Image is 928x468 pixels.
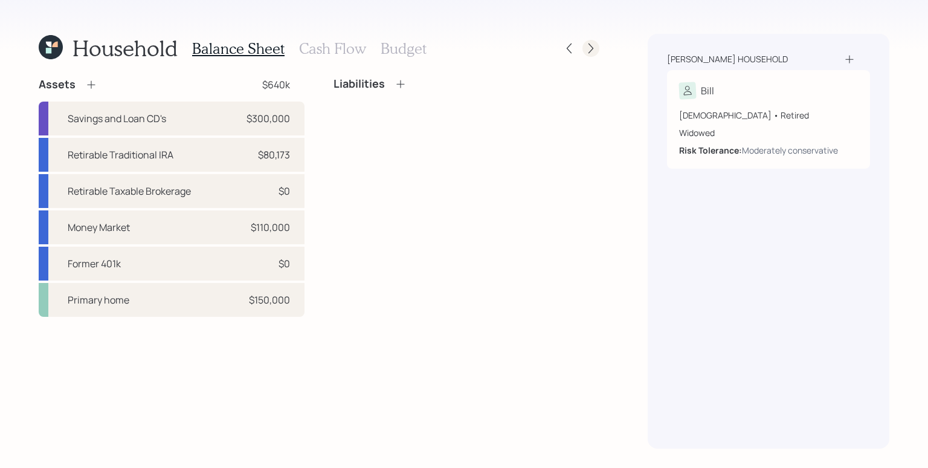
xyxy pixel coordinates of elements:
[258,148,290,162] div: $80,173
[279,184,290,198] div: $0
[68,293,129,307] div: Primary home
[68,220,130,235] div: Money Market
[68,111,166,126] div: Savings and Loan CD's
[679,145,742,156] b: Risk Tolerance:
[667,53,788,65] div: [PERSON_NAME] household
[68,184,191,198] div: Retirable Taxable Brokerage
[679,109,858,122] div: [DEMOGRAPHIC_DATA] • Retired
[246,111,290,126] div: $300,000
[68,148,173,162] div: Retirable Traditional IRA
[701,83,714,98] div: Bill
[381,40,427,57] h3: Budget
[742,144,838,157] div: Moderately conservative
[39,78,76,91] h4: Assets
[72,35,178,61] h1: Household
[299,40,366,57] h3: Cash Flow
[68,256,121,271] div: Former 401k
[333,77,385,91] h4: Liabilities
[262,77,290,92] div: $640k
[249,293,290,307] div: $150,000
[192,40,285,57] h3: Balance Sheet
[679,126,858,139] div: Widowed
[279,256,290,271] div: $0
[251,220,290,235] div: $110,000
